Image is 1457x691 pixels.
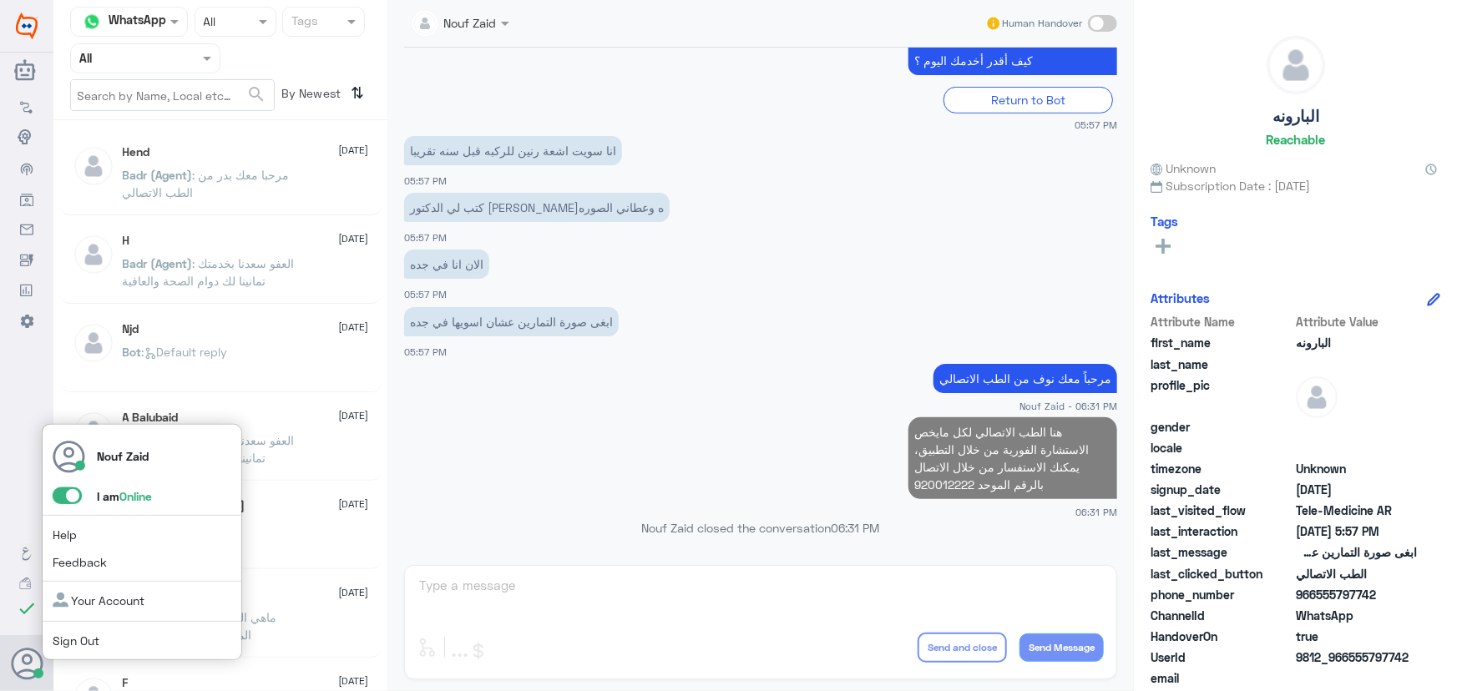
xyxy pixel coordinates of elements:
[352,79,365,107] i: ⇅
[73,145,114,187] img: defaultAdmin.png
[1075,505,1117,519] span: 06:31 PM
[123,322,139,336] h5: Njd
[123,256,193,270] span: Badr (Agent)
[1296,669,1417,687] span: null
[1151,460,1293,477] span: timezone
[1002,16,1082,31] span: Human Handover
[339,497,369,512] span: [DATE]
[71,80,274,110] input: Search by Name, Local etc…
[1151,356,1293,373] span: last_name
[17,598,37,618] i: check
[1296,522,1417,540] span: 2025-09-21T14:57:58.757Z
[1151,290,1210,305] h6: Attributes
[1296,439,1417,456] span: null
[404,175,447,186] span: 05:57 PM
[1019,633,1104,662] button: Send Message
[404,519,1117,537] p: Nouf Zaid closed the conversation
[1296,586,1417,603] span: 966555797742
[1151,565,1293,583] span: last_clicked_button
[246,81,266,108] button: search
[1151,522,1293,540] span: last_interaction
[123,676,129,690] h5: F
[908,417,1117,499] p: 21/9/2025, 6:31 PM
[339,585,369,600] span: [DATE]
[119,489,152,503] span: Online
[53,633,99,648] a: Sign Out
[918,633,1007,663] button: Send and close
[1151,177,1440,194] span: Subscription Date : [DATE]
[142,345,228,359] span: : Default reply
[1296,648,1417,666] span: 9812_966555797742
[289,12,318,33] div: Tags
[16,13,38,39] img: Widebot Logo
[832,521,880,535] span: 06:31 PM
[1151,439,1293,456] span: locale
[53,527,77,542] a: Help
[339,320,369,335] span: [DATE]
[73,322,114,364] img: defaultAdmin.png
[123,256,295,288] span: : العفو سعدنا بخدمتك تمانينا لك دوام الصحة والعافية
[53,555,107,569] a: Feedback
[123,234,130,248] h5: H
[1151,543,1293,561] span: last_message
[11,648,43,679] button: Avatar
[1296,418,1417,436] span: null
[275,79,345,113] span: By Newest
[1296,334,1417,351] span: البارونه
[339,673,369,688] span: [DATE]
[1151,607,1293,624] span: ChannelId
[1151,502,1293,519] span: last_visited_flow
[1296,376,1338,418] img: defaultAdmin.png
[933,364,1117,393] p: 21/9/2025, 6:31 PM
[1266,132,1325,147] h6: Reachable
[1151,376,1293,415] span: profile_pic
[1151,418,1293,436] span: gender
[404,136,622,165] p: 21/9/2025, 5:57 PM
[339,143,369,158] span: [DATE]
[404,250,489,279] p: 21/9/2025, 5:57 PM
[404,307,619,336] p: 21/9/2025, 5:57 PM
[73,411,114,452] img: defaultAdmin.png
[1296,313,1417,330] span: Attribute Value
[1151,159,1216,177] span: Unknown
[1151,669,1293,687] span: email
[1267,37,1324,93] img: defaultAdmin.png
[97,489,152,503] span: I am
[1075,118,1117,132] span: 05:57 PM
[404,289,447,300] span: 05:57 PM
[123,168,290,199] span: : مرحبا معك بدر من الطب الاتصالي
[404,346,447,357] span: 05:57 PM
[1296,460,1417,477] span: Unknown
[404,193,670,222] p: 21/9/2025, 5:57 PM
[1296,607,1417,624] span: 2
[1019,399,1117,413] span: Nouf Zaid - 06:31 PM
[79,9,104,34] img: whatsapp.png
[339,408,369,423] span: [DATE]
[1151,334,1293,351] span: first_name
[1151,313,1293,330] span: Attribute Name
[1151,214,1178,229] h6: Tags
[1296,481,1417,498] span: 2025-09-21T14:56:47.767Z
[1272,107,1319,126] h5: البارونه
[404,232,447,243] span: 05:57 PM
[1296,502,1417,519] span: Tele-Medicine AR
[246,84,266,104] span: search
[123,168,193,182] span: Badr (Agent)
[1296,565,1417,583] span: الطب الاتصالي
[944,87,1113,113] div: Return to Bot
[1151,628,1293,645] span: HandoverOn
[339,231,369,246] span: [DATE]
[1296,628,1417,645] span: true
[73,234,114,275] img: defaultAdmin.png
[123,145,150,159] h5: Hend
[1151,648,1293,666] span: UserId
[1296,543,1417,561] span: ابغى صورة التمارين عشان اسويها في جده
[1151,586,1293,603] span: phone_number
[123,345,142,359] span: Bot
[53,593,144,608] a: Your Account
[123,411,179,425] h5: A Balubaid
[1151,481,1293,498] span: signup_date
[97,447,149,465] p: Nouf Zaid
